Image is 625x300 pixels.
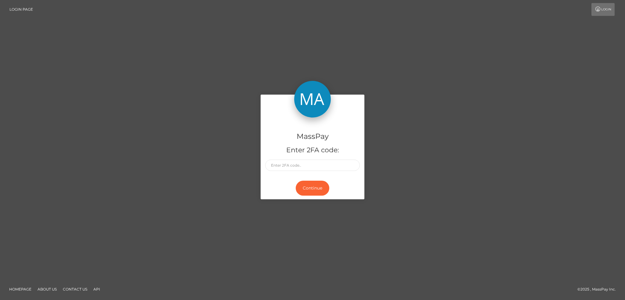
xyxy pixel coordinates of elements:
[296,181,329,196] button: Continue
[7,284,34,294] a: Homepage
[91,284,103,294] a: API
[9,3,33,16] a: Login Page
[294,81,331,117] img: MassPay
[35,284,59,294] a: About Us
[265,131,360,142] h4: MassPay
[265,160,360,171] input: Enter 2FA code..
[265,146,360,155] h5: Enter 2FA code:
[591,3,615,16] a: Login
[60,284,90,294] a: Contact Us
[577,286,620,293] div: © 2025 , MassPay Inc.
